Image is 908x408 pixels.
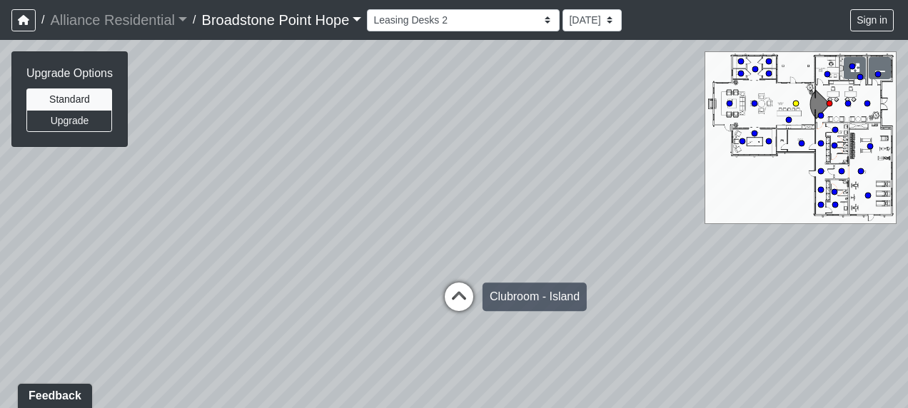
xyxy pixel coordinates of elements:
[187,6,201,34] span: /
[26,110,112,132] button: Upgrade
[36,6,50,34] span: /
[483,282,587,311] div: Clubroom - Island
[202,6,362,34] a: Broadstone Point Hope
[26,66,113,80] h6: Upgrade Options
[11,379,95,408] iframe: Ybug feedback widget
[26,88,112,111] button: Standard
[50,6,187,34] a: Alliance Residential
[850,9,894,31] button: Sign in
